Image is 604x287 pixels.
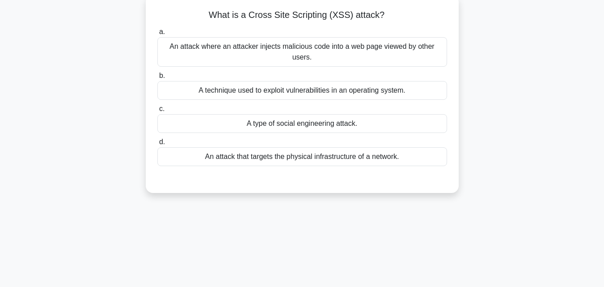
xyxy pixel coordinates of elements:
div: An attack that targets the physical infrastructure of a network. [157,147,447,166]
div: A technique used to exploit vulnerabilities in an operating system. [157,81,447,100]
span: b. [159,72,165,79]
h5: What is a Cross Site Scripting (XSS) attack? [156,9,448,21]
div: An attack where an attacker injects malicious code into a web page viewed by other users. [157,37,447,67]
span: c. [159,105,165,112]
span: d. [159,138,165,146]
div: A type of social engineering attack. [157,114,447,133]
span: a. [159,28,165,35]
